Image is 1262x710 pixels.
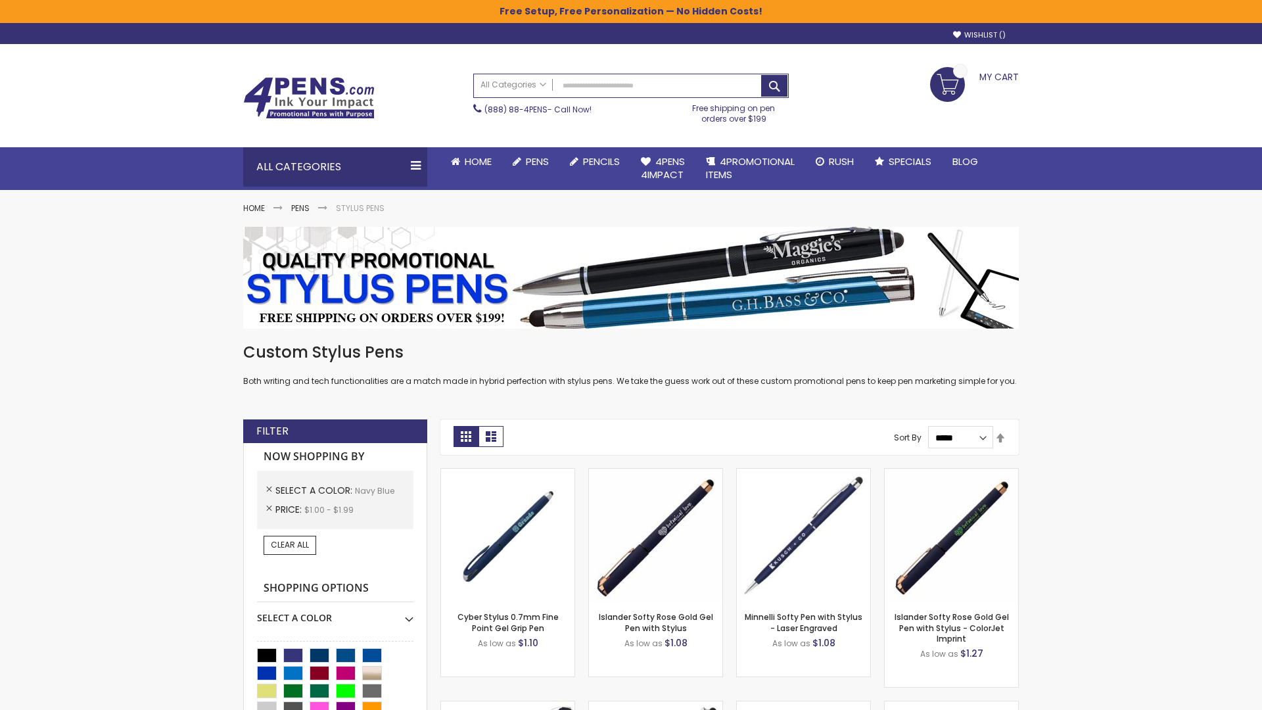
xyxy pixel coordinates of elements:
a: Specials [864,147,942,176]
a: Wishlist [953,30,1006,40]
a: Pens [291,202,310,214]
span: As low as [624,638,663,649]
span: As low as [772,638,810,649]
div: Both writing and tech functionalities are a match made in hybrid perfection with stylus pens. We ... [243,342,1019,387]
strong: Grid [454,426,479,447]
label: Sort By [894,432,922,443]
span: Pens [526,154,549,168]
a: Clear All [264,536,316,554]
a: 4PROMOTIONALITEMS [695,147,805,190]
img: Stylus Pens [243,227,1019,329]
a: Pens [502,147,559,176]
a: Islander Softy Rose Gold Gel Pen with Stylus - ColorJet Imprint-Navy Blue [885,468,1018,479]
strong: Filter [256,424,289,438]
span: As low as [478,638,516,649]
span: All Categories [480,80,546,90]
span: Rush [829,154,854,168]
a: All Categories [474,74,553,96]
a: Minnelli Softy Pen with Stylus - Laser Engraved [745,611,862,633]
div: Free shipping on pen orders over $199 [679,98,789,124]
a: Islander Softy Rose Gold Gel Pen with Stylus-Navy Blue [589,468,722,479]
strong: Now Shopping by [257,443,413,471]
a: Home [440,147,502,176]
img: Minnelli Softy Pen with Stylus - Laser Engraved-Navy Blue [737,469,870,602]
strong: Stylus Pens [336,202,385,214]
span: $1.00 - $1.99 [304,504,354,515]
span: Select A Color [275,484,355,497]
a: Islander Softy Rose Gold Gel Pen with Stylus [599,611,713,633]
span: Blog [952,154,978,168]
span: $1.27 [960,647,983,660]
span: 4Pens 4impact [641,154,685,181]
span: Pencils [583,154,620,168]
a: Cyber Stylus 0.7mm Fine Point Gel Grip Pen-Navy Blue [441,468,574,479]
a: Minnelli Softy Pen with Stylus - Laser Engraved-Navy Blue [737,468,870,479]
a: Cyber Stylus 0.7mm Fine Point Gel Grip Pen [457,611,559,633]
a: (888) 88-4PENS [484,104,548,115]
img: 4Pens Custom Pens and Promotional Products [243,77,375,119]
span: $1.08 [665,636,688,650]
span: Price [275,503,304,516]
h1: Custom Stylus Pens [243,342,1019,363]
img: Cyber Stylus 0.7mm Fine Point Gel Grip Pen-Navy Blue [441,469,574,602]
span: Navy Blue [355,485,394,496]
a: Pencils [559,147,630,176]
span: Specials [889,154,931,168]
span: - Call Now! [484,104,592,115]
span: Clear All [271,539,309,550]
a: Islander Softy Rose Gold Gel Pen with Stylus - ColorJet Imprint [895,611,1009,644]
a: Blog [942,147,989,176]
a: Home [243,202,265,214]
div: All Categories [243,147,427,187]
a: 4Pens4impact [630,147,695,190]
img: Islander Softy Rose Gold Gel Pen with Stylus - ColorJet Imprint-Navy Blue [885,469,1018,602]
div: Select A Color [257,602,413,625]
span: 4PROMOTIONAL ITEMS [706,154,795,181]
span: As low as [920,648,958,659]
span: $1.08 [812,636,835,650]
span: $1.10 [518,636,538,650]
a: Rush [805,147,864,176]
strong: Shopping Options [257,575,413,603]
img: Islander Softy Rose Gold Gel Pen with Stylus-Navy Blue [589,469,722,602]
span: Home [465,154,492,168]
